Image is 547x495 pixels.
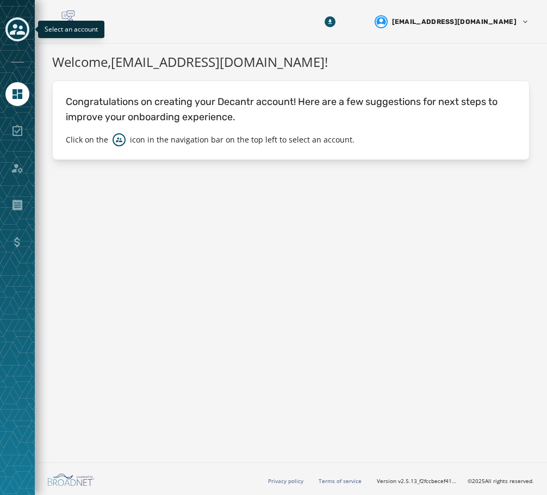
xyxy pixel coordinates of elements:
[268,477,303,485] a: Privacy policy
[468,477,534,485] span: © 2025 All rights reserved.
[320,12,340,32] button: Download Menu
[319,477,362,485] a: Terms of service
[370,11,534,33] button: User settings
[66,94,516,125] p: Congratulations on creating your Decantr account! Here are a few suggestions for next steps to im...
[392,17,517,26] span: [EMAIL_ADDRESS][DOMAIN_NAME]
[398,477,459,485] span: v2.5.13_f2fccbecef41a56588405520c543f5f958952a99
[66,134,108,145] p: Click on the
[130,134,355,145] p: icon in the navigation bar on the top left to select an account.
[45,24,98,34] span: Select an account
[5,17,29,41] button: Toggle account select drawer
[377,477,459,485] span: Version
[5,82,29,106] a: Navigate to Home
[52,52,530,72] h1: Welcome, [EMAIL_ADDRESS][DOMAIN_NAME] !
